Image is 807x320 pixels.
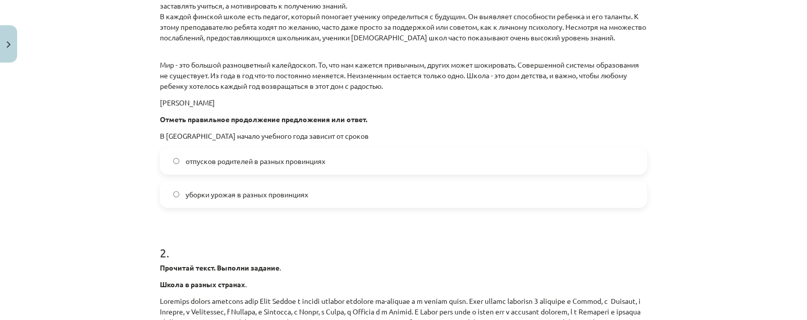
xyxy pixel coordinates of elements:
[186,156,325,167] span: отпусков родителей в разных провинциях
[7,41,11,48] img: icon-close-lesson-0947bae3869378f0d4975bcd49f059093ad1ed9edebbc8119c70593378902aed.svg
[160,131,647,141] p: В [GEOGRAPHIC_DATA] начало учебного года зависит от сроков
[160,279,647,290] p: .
[160,262,647,273] p: .
[173,158,180,165] input: отпусков родителей в разных провинциях
[160,115,367,124] strong: Отметь правильное продолжение предложения или ответ.
[160,280,245,289] strong: Школа в разных странах
[160,49,647,91] p: Мир - это большой разноцветный калейдоскоп. То, что нам кажется привычным, других может шокироват...
[186,189,308,200] span: уборки урожая в разных провинциях
[160,97,647,108] p: [PERSON_NAME]
[160,228,647,259] h1: 2 .
[160,263,279,272] strong: Прочитай текст. Выполни задание
[173,191,180,198] input: уборки урожая в разных провинциях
